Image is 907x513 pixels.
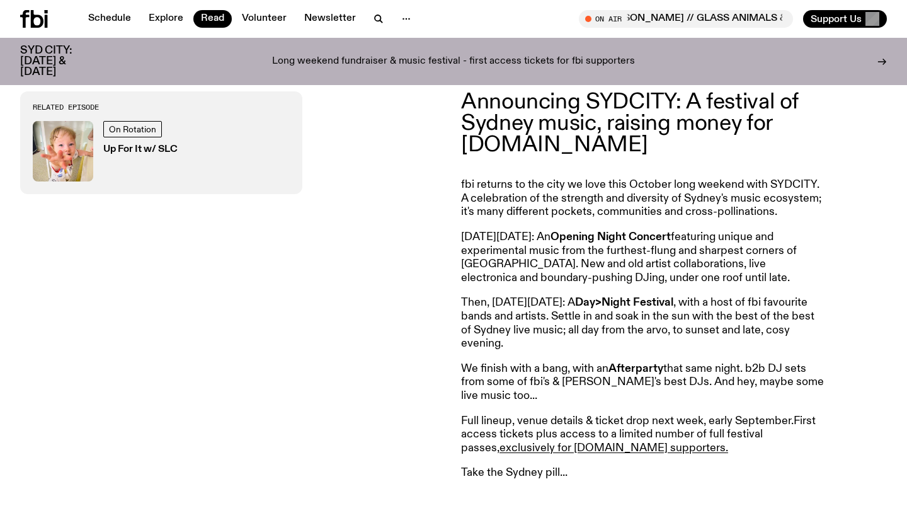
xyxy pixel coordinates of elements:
p: Take the Sydney pill... [461,466,824,480]
p: [DATE][DATE]: An featuring unique and experimental music from the furthest-flung and sharpest cor... [461,231,824,285]
p: Announcing SYDCITY: A festival of Sydney music, raising money for [DOMAIN_NAME] [461,91,824,156]
p: fbi returns to the city we love this October long weekend with SYDCITY. A celebration of the stre... [461,178,824,219]
button: On AirMornings with [PERSON_NAME] // GLASS ANIMALS & [GEOGRAPHIC_DATA] [579,10,793,28]
span: Support Us [811,13,862,25]
a: baby slcOn RotationUp For It w/ SLC [33,121,290,182]
img: baby slc [33,121,93,182]
a: Read [193,10,232,28]
a: Explore [141,10,191,28]
p: We finish with a bang, with an that same night. b2b DJ sets from some of fbi's & [PERSON_NAME]'s ... [461,362,824,403]
strong: Opening Night Concert [550,231,671,243]
strong: Afterparty [608,363,663,374]
h3: Up For It w/ SLC [103,145,178,154]
h3: Related Episode [33,104,290,111]
a: exclusively for [DOMAIN_NAME] supporters. [499,442,728,454]
a: Newsletter [297,10,363,28]
p: Full lineup, venue details & ticket drop next week, early September. First access tickets plus ac... [461,415,824,456]
strong: Day>Night Festival [575,297,673,308]
a: Volunteer [234,10,294,28]
p: Then, [DATE][DATE]: A , with a host of fbi favourite bands and artists. Settle in and soak in the... [461,296,824,350]
button: Support Us [803,10,887,28]
a: Schedule [81,10,139,28]
p: Long weekend fundraiser & music festival - first access tickets for fbi supporters [272,56,635,67]
h3: SYD CITY: [DATE] & [DATE] [20,45,101,78]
